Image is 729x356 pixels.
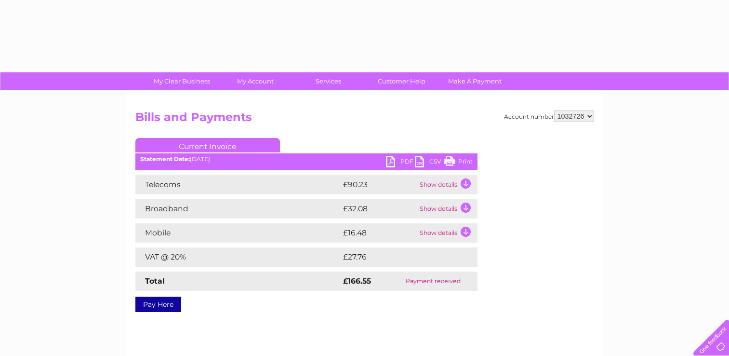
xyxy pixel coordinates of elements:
[135,223,341,243] td: Mobile
[415,156,444,170] a: CSV
[140,155,190,163] b: Statement Date:
[504,110,594,122] div: Account number
[386,156,415,170] a: PDF
[389,272,477,291] td: Payment received
[289,72,368,90] a: Services
[215,72,295,90] a: My Account
[341,199,417,219] td: £32.08
[135,110,594,129] h2: Bills and Payments
[135,175,341,194] td: Telecoms
[417,175,477,194] td: Show details
[341,223,417,243] td: £16.48
[444,156,473,170] a: Print
[341,247,458,267] td: £27.76
[135,297,181,312] a: Pay Here
[417,223,477,243] td: Show details
[362,72,441,90] a: Customer Help
[435,72,515,90] a: Make A Payment
[145,276,165,286] strong: Total
[135,156,477,163] div: [DATE]
[135,199,341,219] td: Broadband
[417,199,477,219] td: Show details
[343,276,371,286] strong: £166.55
[135,138,280,152] a: Current Invoice
[135,247,341,267] td: VAT @ 20%
[341,175,417,194] td: £90.23
[142,72,222,90] a: My Clear Business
